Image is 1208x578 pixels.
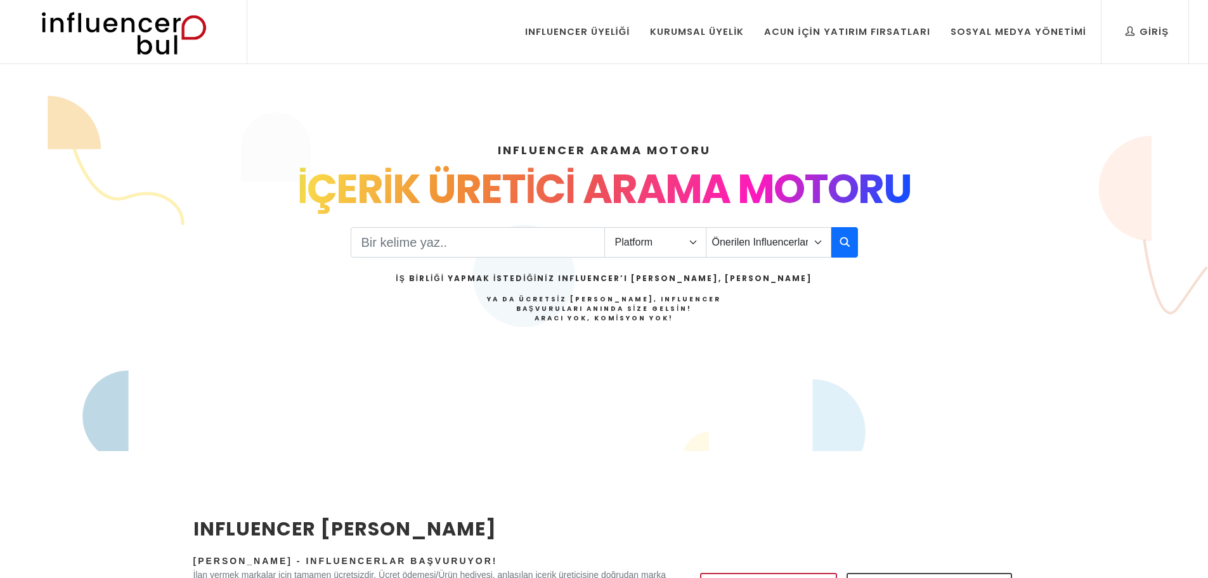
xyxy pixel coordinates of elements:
div: İÇERİK ÜRETİCİ ARAMA MOTORU [193,159,1015,220]
div: Sosyal Medya Yönetimi [951,25,1086,39]
div: Influencer Üyeliği [525,25,630,39]
h2: INFLUENCER [PERSON_NAME] [193,515,666,543]
div: Kurumsal Üyelik [650,25,744,39]
span: [PERSON_NAME] - Influencerlar Başvuruyor! [193,556,498,566]
h4: INFLUENCER ARAMA MOTORU [193,141,1015,159]
div: Acun İçin Yatırım Fırsatları [764,25,930,39]
strong: Aracı Yok, Komisyon Yok! [535,313,674,323]
h4: Ya da Ücretsiz [PERSON_NAME], Influencer Başvuruları Anında Size Gelsin! [396,294,812,323]
div: Giriş [1126,25,1169,39]
h2: İş Birliği Yapmak İstediğiniz Influencer’ı [PERSON_NAME], [PERSON_NAME] [396,273,812,284]
input: Search [351,227,605,258]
